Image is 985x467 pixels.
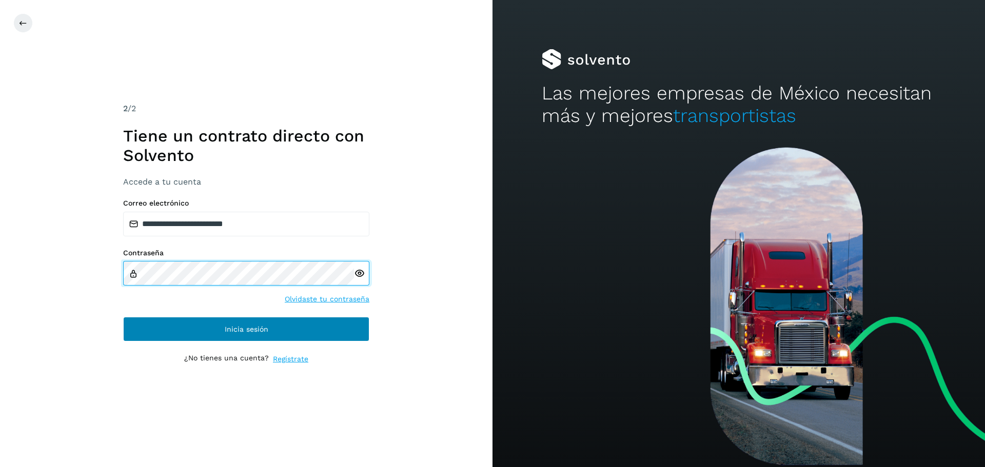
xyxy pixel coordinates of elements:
[184,354,269,364] p: ¿No tienes una cuenta?
[123,317,369,341] button: Inicia sesión
[123,104,128,113] span: 2
[123,249,369,257] label: Contraseña
[273,354,308,364] a: Regístrate
[225,326,268,333] span: Inicia sesión
[123,177,369,187] h3: Accede a tu cuenta
[285,294,369,304] a: Olvidaste tu contraseña
[123,199,369,208] label: Correo electrónico
[123,126,369,166] h1: Tiene un contrato directo con Solvento
[542,82,936,128] h2: Las mejores empresas de México necesitan más y mejores
[673,105,796,127] span: transportistas
[123,103,369,115] div: /2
